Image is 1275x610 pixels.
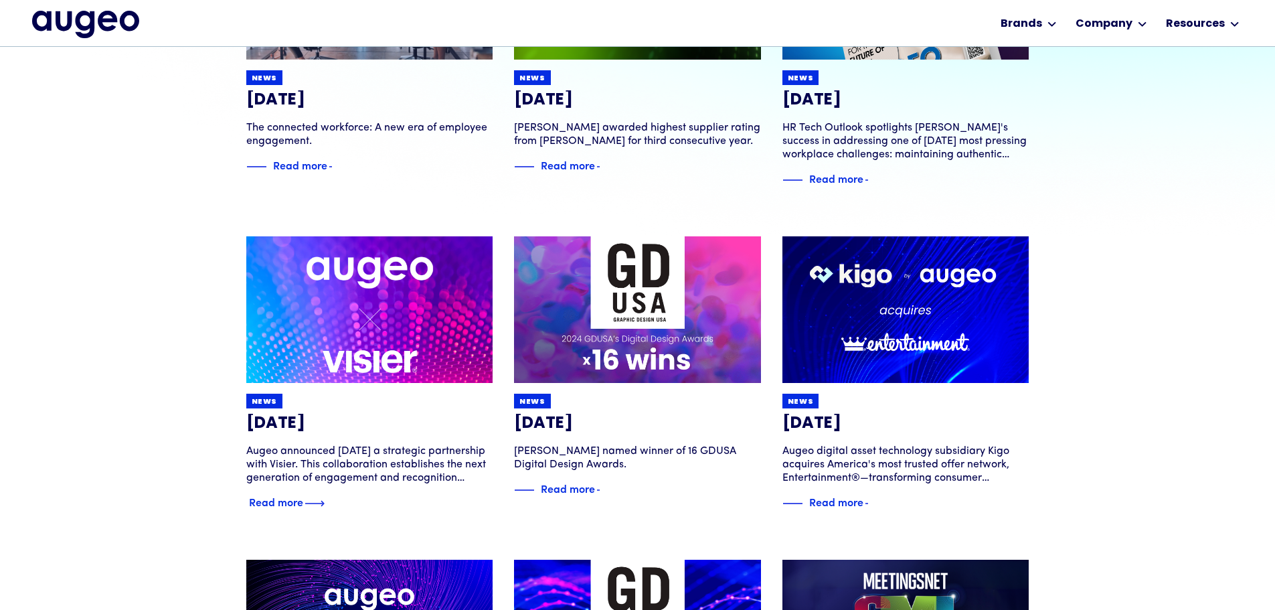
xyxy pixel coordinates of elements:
img: Blue decorative line [246,159,266,175]
h3: [DATE] [782,90,1029,110]
div: HR Tech Outlook spotlights [PERSON_NAME]'s success in addressing one of [DATE] most pressing work... [782,121,1029,161]
img: Blue decorative line [514,159,534,175]
div: Company [1076,16,1132,32]
h3: [DATE] [782,414,1029,434]
img: Blue text arrow [596,159,616,175]
div: Read more [541,480,595,496]
div: Brands [1001,16,1042,32]
div: Augeo announced [DATE] a strategic partnership with Visier. This collaboration establishes the ne... [246,445,493,485]
div: News [788,397,814,407]
div: Read more [541,157,595,173]
img: Blue text arrow [865,495,885,512]
img: Blue decorative line [782,172,802,188]
h3: [DATE] [246,414,493,434]
img: Augeo's full logo in midnight blue. [32,11,139,37]
div: The connected workforce: A new era of employee engagement. [246,121,493,148]
img: Blue text arrow [329,159,349,175]
img: Blue decorative line [514,482,534,498]
div: Resources [1166,16,1225,32]
div: Read more [273,157,327,173]
a: News[DATE]Augeo announced [DATE] a strategic partnership with Visier. This collaboration establis... [246,236,493,512]
div: Read more [809,170,863,186]
h3: [DATE] [246,90,493,110]
div: News [788,74,814,84]
h3: [DATE] [514,414,761,434]
div: News [519,397,545,407]
img: Blue text arrow [865,172,885,188]
img: Blue text arrow [596,482,616,498]
h3: [DATE] [514,90,761,110]
img: Blue decorative line [782,495,802,512]
div: News [519,74,545,84]
div: [PERSON_NAME] awarded highest supplier rating from [PERSON_NAME] for third consecutive year. [514,121,761,148]
div: Read more [249,493,303,510]
div: Augeo digital asset technology subsidiary Kigo acquires America's most trusted offer network, Ent... [782,445,1029,485]
a: News[DATE]Augeo digital asset technology subsidiary Kigo acquires America's most trusted offer ne... [782,236,1029,512]
div: News [252,74,278,84]
img: Blue text arrow [305,495,325,512]
a: News[DATE][PERSON_NAME] named winner of 16 GDUSA Digital Design Awards.Blue decorative lineRead m... [514,236,761,498]
div: Read more [809,493,863,510]
div: [PERSON_NAME] named winner of 16 GDUSA Digital Design Awards. [514,445,761,471]
div: News [252,397,278,407]
a: home [32,11,139,37]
